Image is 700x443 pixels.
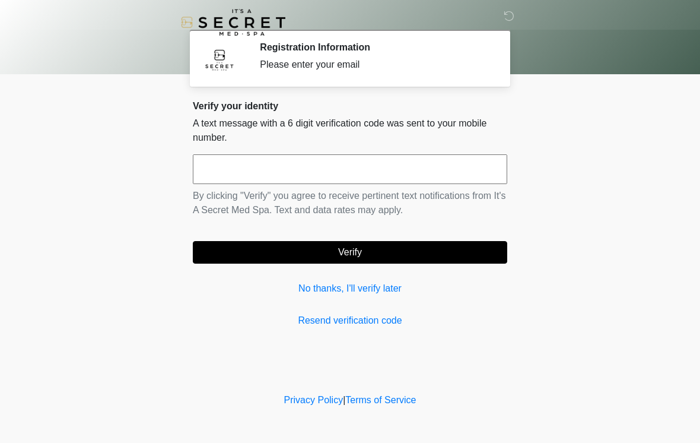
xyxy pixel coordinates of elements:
a: Terms of Service [345,395,416,405]
a: No thanks, I'll verify later [193,281,507,296]
a: Privacy Policy [284,395,343,405]
button: Verify [193,241,507,264]
img: It's A Secret Med Spa Logo [181,9,285,36]
h2: Registration Information [260,42,489,53]
p: A text message with a 6 digit verification code was sent to your mobile number. [193,116,507,145]
div: Please enter your email [260,58,489,72]
h2: Verify your identity [193,100,507,112]
p: By clicking "Verify" you agree to receive pertinent text notifications from It's A Secret Med Spa... [193,189,507,217]
a: Resend verification code [193,314,507,328]
img: Agent Avatar [202,42,237,77]
a: | [343,395,345,405]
